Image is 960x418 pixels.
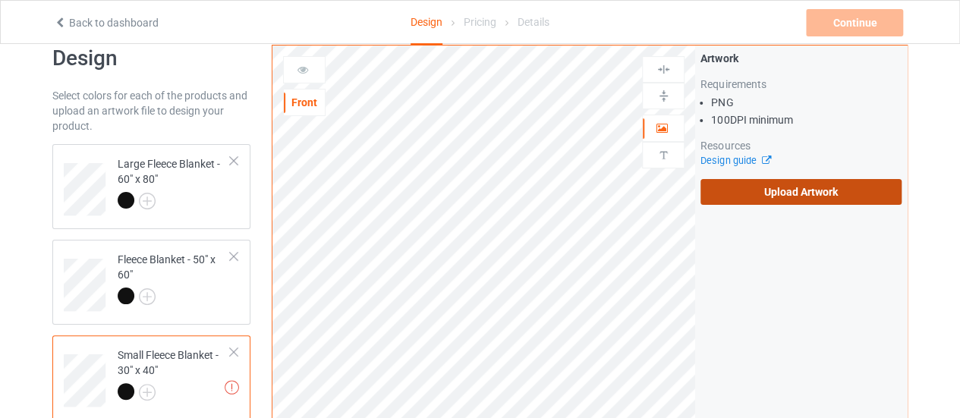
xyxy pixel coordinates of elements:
[518,1,549,43] div: Details
[52,88,250,134] div: Select colors for each of the products and upload an artwork file to design your product.
[54,17,159,29] a: Back to dashboard
[52,144,250,229] div: Large Fleece Blanket - 60" x 80"
[118,347,231,399] div: Small Fleece Blanket - 30" x 40"
[700,155,770,166] a: Design guide
[225,380,239,394] img: exclamation icon
[711,112,902,127] li: 100 DPI minimum
[656,148,671,162] img: svg%3E%0A
[139,288,156,305] img: svg+xml;base64,PD94bWwgdmVyc2lvbj0iMS4wIiBlbmNvZGluZz0iVVRGLTgiPz4KPHN2ZyB3aWR0aD0iMjJweCIgaGVpZ2...
[700,138,902,153] div: Resources
[118,252,231,303] div: Fleece Blanket - 50" x 60"
[52,45,250,72] h1: Design
[656,62,671,77] img: svg%3E%0A
[139,193,156,209] img: svg+xml;base64,PD94bWwgdmVyc2lvbj0iMS4wIiBlbmNvZGluZz0iVVRGLTgiPz4KPHN2ZyB3aWR0aD0iMjJweCIgaGVpZ2...
[411,1,442,45] div: Design
[284,95,325,110] div: Front
[711,95,902,110] li: PNG
[700,51,902,66] div: Artwork
[700,179,902,205] label: Upload Artwork
[118,156,231,208] div: Large Fleece Blanket - 60" x 80"
[139,384,156,401] img: svg+xml;base64,PD94bWwgdmVyc2lvbj0iMS4wIiBlbmNvZGluZz0iVVRGLTgiPz4KPHN2ZyB3aWR0aD0iMjJweCIgaGVpZ2...
[700,77,902,92] div: Requirements
[464,1,496,43] div: Pricing
[52,240,250,325] div: Fleece Blanket - 50" x 60"
[656,89,671,103] img: svg%3E%0A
